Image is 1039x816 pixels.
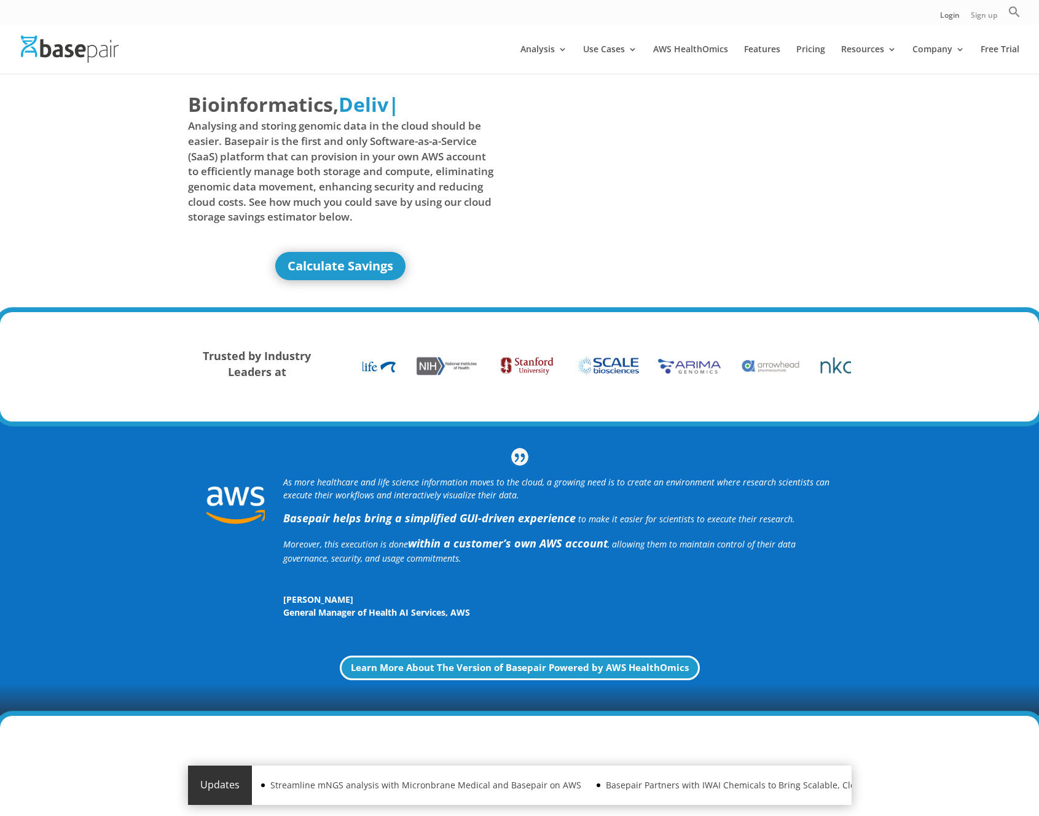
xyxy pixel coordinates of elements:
a: Calculate Savings [275,252,406,280]
b: within a customer’s own AWS account [408,536,608,551]
i: As more healthcare and life science information moves to the cloud, a growing need is to create a... [283,476,829,501]
span: General Manager of Health AI Services [283,606,445,618]
a: Learn More About The Version of Basepair Powered by AWS HealthOmics [340,656,700,681]
a: Pricing [796,45,825,74]
a: Features [744,45,780,74]
img: Basepair [21,36,119,62]
a: Company [912,45,965,74]
span: to make it easier for scientists to execute their research. [578,513,795,525]
a: Free Trial [981,45,1019,74]
strong: Trusted by Industry Leaders at [203,348,311,379]
span: AWS [450,606,470,618]
a: Use Cases [583,45,637,74]
span: Analysing and storing genomic data in the cloud should be easier. Basepair is the first and only ... [188,119,494,224]
span: , [445,606,448,618]
a: Analysis [520,45,567,74]
iframe: Basepair - NGS Analysis Simplified [529,90,835,262]
span: Moreover, this execution is done , allowing them to maintain control of their data governance, se... [283,538,796,564]
strong: Basepair helps bring a simplified GUI-driven experience [283,511,576,525]
a: Search Icon Link [1008,6,1021,25]
div: Updates [188,766,252,805]
a: Resources [841,45,896,74]
a: Sign up [971,12,997,25]
a: Login [940,12,960,25]
span: | [388,91,399,117]
span: [PERSON_NAME] [283,593,833,606]
span: Deliv [339,91,388,117]
svg: Search [1008,6,1021,18]
span: Bioinformatics, [188,90,339,119]
a: AWS HealthOmics [653,45,728,74]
